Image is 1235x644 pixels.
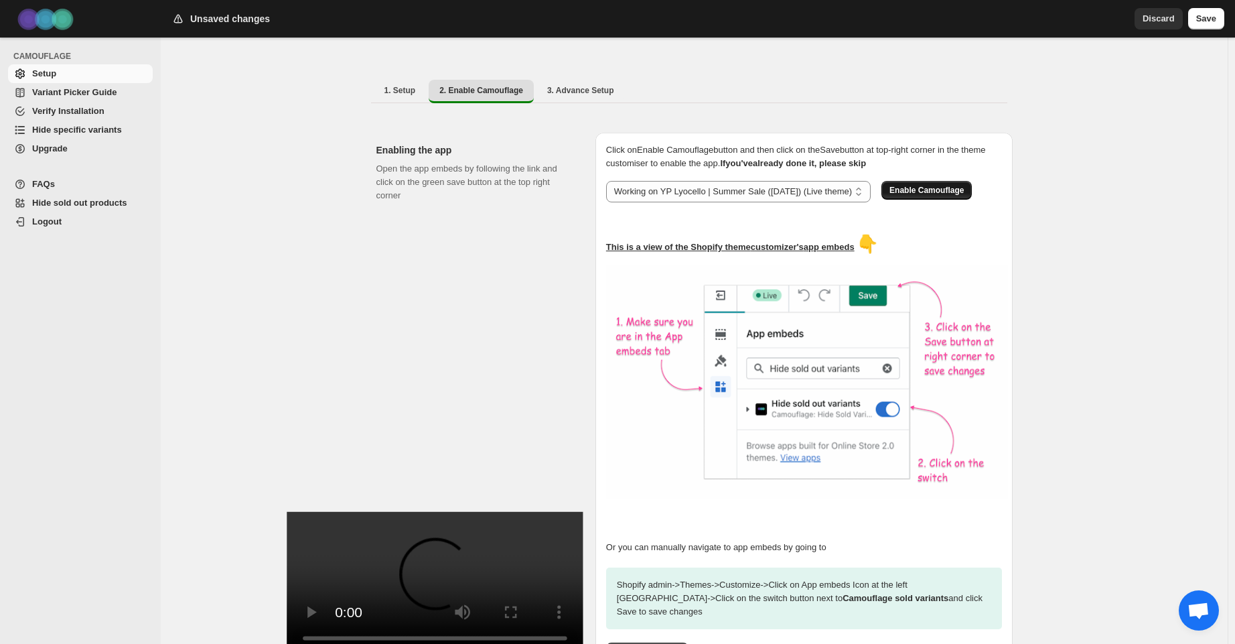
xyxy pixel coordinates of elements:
button: Save [1188,8,1224,29]
h2: Unsaved changes [190,12,270,25]
span: Hide sold out products [32,198,127,208]
a: Hide sold out products [8,194,153,212]
button: Discard [1135,8,1183,29]
img: camouflage-enable [606,265,1008,499]
u: This is a view of the Shopify theme customizer's app embeds [606,242,855,252]
span: Variant Picker Guide [32,87,117,97]
span: Setup [32,68,56,78]
p: Or you can manually navigate to app embeds by going to [606,541,1002,554]
b: If you've already done it, please skip [720,158,866,168]
span: Verify Installation [32,106,104,116]
a: Verify Installation [8,102,153,121]
a: Enable Camouflage [881,185,972,195]
span: 2. Enable Camouflage [439,85,523,96]
a: Hide specific variants [8,121,153,139]
span: Logout [32,216,62,227]
a: Variant Picker Guide [8,83,153,102]
span: Enable Camouflage [889,185,964,196]
span: 3. Advance Setup [547,85,614,96]
span: 1. Setup [384,85,416,96]
h2: Enabling the app [376,143,574,157]
p: Click on Enable Camouflage button and then click on the Save button at top-right corner in the th... [606,143,1002,170]
span: Discard [1143,12,1175,25]
p: Shopify admin -> Themes -> Customize -> Click on App embeds Icon at the left [GEOGRAPHIC_DATA] ->... [606,568,1002,629]
a: Open chat [1179,590,1219,631]
span: 👇 [857,234,878,254]
a: Logout [8,212,153,231]
a: FAQs [8,175,153,194]
span: Hide specific variants [32,125,122,135]
a: Upgrade [8,139,153,158]
button: Enable Camouflage [881,181,972,200]
strong: Camouflage sold variants [843,593,948,603]
span: CAMOUFLAGE [13,51,154,62]
span: Upgrade [32,143,68,153]
span: Save [1196,12,1216,25]
span: FAQs [32,179,55,189]
div: Open the app embeds by following the link and click on the green save button at the top right corner [376,162,574,641]
a: Setup [8,64,153,83]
